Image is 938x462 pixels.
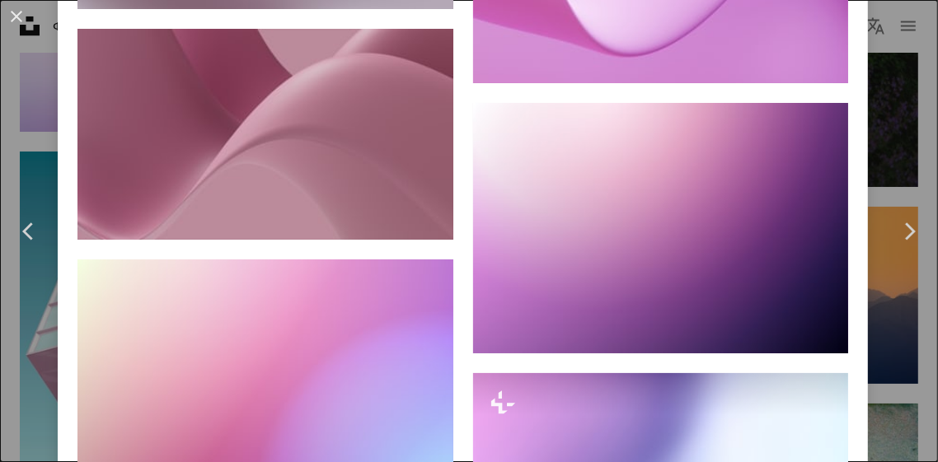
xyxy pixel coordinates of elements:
[77,127,453,142] a: крупный план мобильного телефона на розовом фоне
[77,377,453,392] a: фиолетовый и розовый светлый цвет
[473,103,849,353] img: фиолетово-розовая цветная иллюстрация
[77,29,453,240] img: крупный план мобильного телефона на розовом фоне
[880,152,938,310] a: Следующий
[473,221,849,236] a: фиолетово-розовая цветная иллюстрация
